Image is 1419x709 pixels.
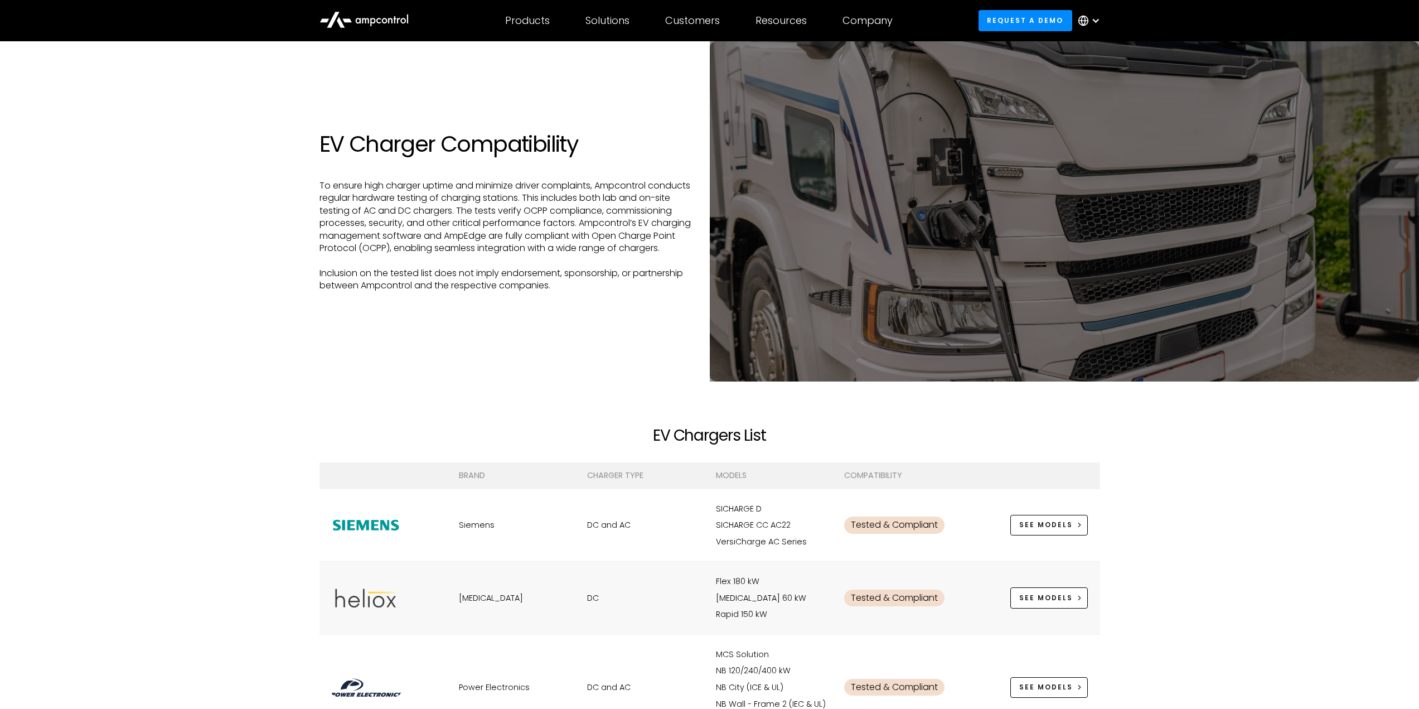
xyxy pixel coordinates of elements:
div: Brand [459,469,574,481]
div: Models [716,469,831,481]
div: Products [505,15,550,27]
div: Company [842,15,893,27]
h2: EV Chargers List [481,426,939,445]
div: Tested & Compliant [844,590,945,606]
div: Power Electronics [459,681,530,693]
div: Tested & Compliant [844,517,945,533]
div: See MOdels [1019,593,1073,603]
div: DC [587,592,599,604]
div: MCS Solution [716,648,826,660]
div: Rapid 150 kW [716,608,806,620]
div: DC and AC [587,519,631,531]
div: Charger Type [587,469,702,481]
div: [MEDICAL_DATA] 60 kW [716,592,806,604]
div: [MEDICAL_DATA] [459,592,523,604]
div: See MOdels [1019,682,1073,692]
div: Resources [755,15,807,27]
a: Request a demo [979,10,1072,31]
div: Customers [665,15,720,27]
div: Siemens [459,519,495,531]
div: SICHARGE CC AC22 [716,519,807,531]
a: See MOdels [1010,515,1088,536]
div: Solutions [585,15,629,27]
p: To ensure high charger uptime and minimize driver complaints, Ampcontrol conducts regular hardwar... [319,180,699,292]
div: VersiCharge AC Series [716,536,807,548]
div: Compatibility [844,469,959,481]
div: SICHARGE D [716,503,807,515]
div: Flex 180 kW [716,575,806,587]
div: Tested & Compliant [844,679,945,696]
a: See MOdels [1010,677,1088,698]
div: DC and AC [587,681,631,693]
div: NB 120/240/400 kW [716,664,826,677]
h1: EV Charger Compatibility [319,131,699,157]
div: See MOdels [1019,520,1073,530]
div: NB City (ICE & UL) [716,681,826,693]
a: See MOdels [1010,587,1088,608]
